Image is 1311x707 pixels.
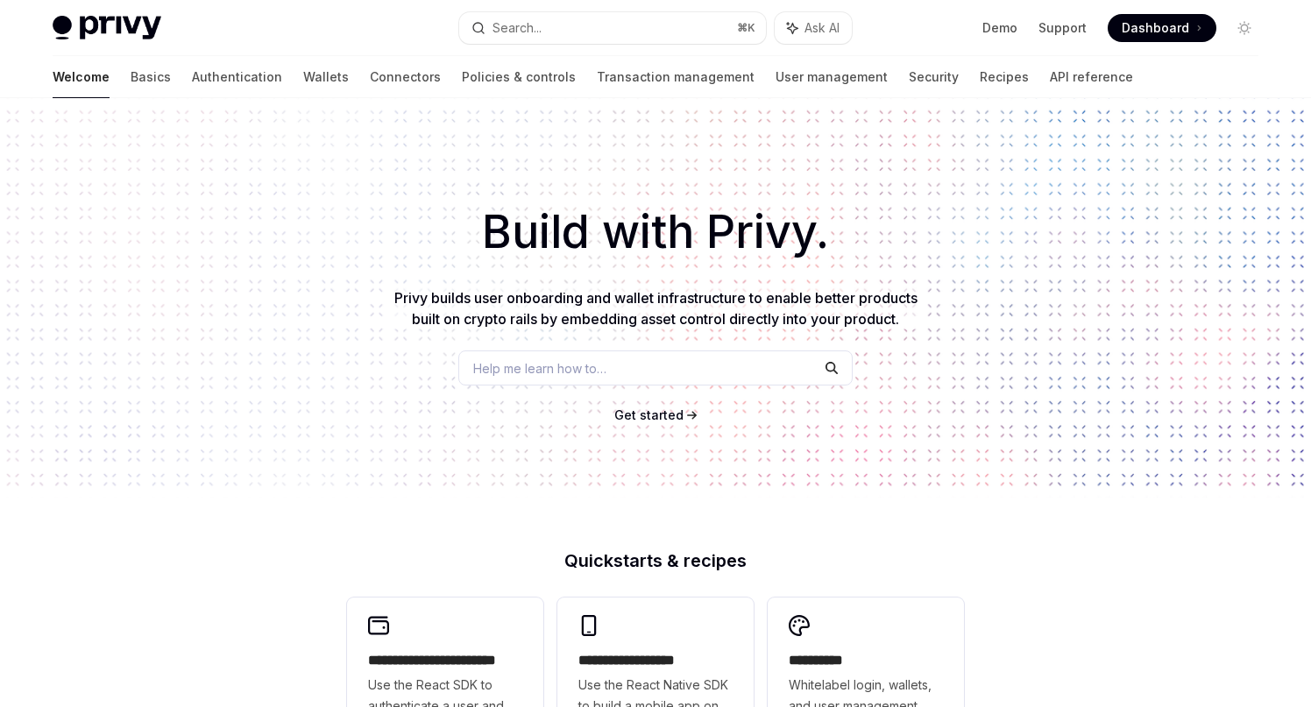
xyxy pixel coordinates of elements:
span: Privy builds user onboarding and wallet infrastructure to enable better products built on crypto ... [394,289,918,328]
a: Dashboard [1108,14,1216,42]
a: Support [1038,19,1087,37]
a: User management [776,56,888,98]
a: Security [909,56,959,98]
a: Get started [614,407,684,424]
span: ⌘ K [737,21,755,35]
h1: Build with Privy. [28,198,1283,266]
a: Connectors [370,56,441,98]
a: Demo [982,19,1017,37]
h2: Quickstarts & recipes [347,552,964,569]
span: Get started [614,407,684,422]
img: light logo [53,16,161,40]
span: Ask AI [804,19,840,37]
a: Recipes [980,56,1029,98]
a: Welcome [53,56,110,98]
a: Authentication [192,56,282,98]
span: Dashboard [1122,19,1189,37]
a: Basics [131,56,171,98]
div: Search... [493,18,542,39]
a: Transaction management [597,56,755,98]
button: Toggle dark mode [1230,14,1258,42]
a: Wallets [303,56,349,98]
button: Ask AI [775,12,852,44]
a: Policies & controls [462,56,576,98]
span: Help me learn how to… [473,359,606,378]
a: API reference [1050,56,1133,98]
button: Search...⌘K [459,12,766,44]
